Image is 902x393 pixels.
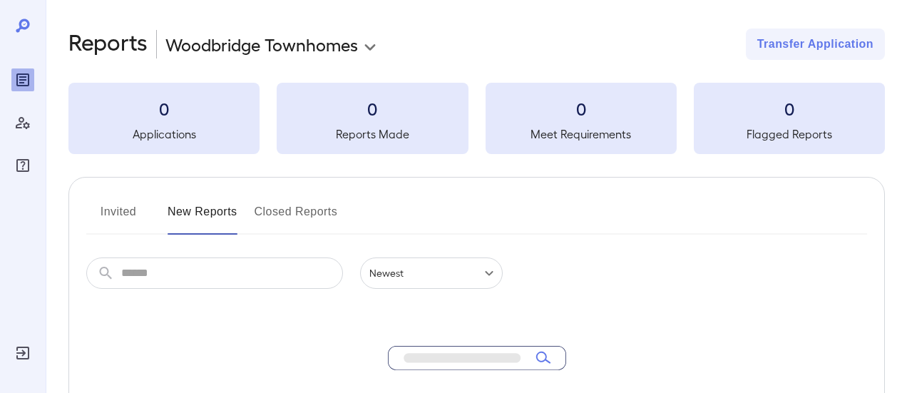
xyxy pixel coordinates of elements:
[277,126,468,143] h5: Reports Made
[11,111,34,134] div: Manage Users
[694,126,885,143] h5: Flagged Reports
[360,257,503,289] div: Newest
[255,200,338,235] button: Closed Reports
[11,342,34,364] div: Log Out
[277,97,468,120] h3: 0
[11,154,34,177] div: FAQ
[165,33,358,56] p: Woodbridge Townhomes
[486,126,677,143] h5: Meet Requirements
[86,200,150,235] button: Invited
[168,200,237,235] button: New Reports
[694,97,885,120] h3: 0
[486,97,677,120] h3: 0
[68,126,260,143] h5: Applications
[746,29,885,60] button: Transfer Application
[68,29,148,60] h2: Reports
[68,83,885,154] summary: 0Applications0Reports Made0Meet Requirements0Flagged Reports
[11,68,34,91] div: Reports
[68,97,260,120] h3: 0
